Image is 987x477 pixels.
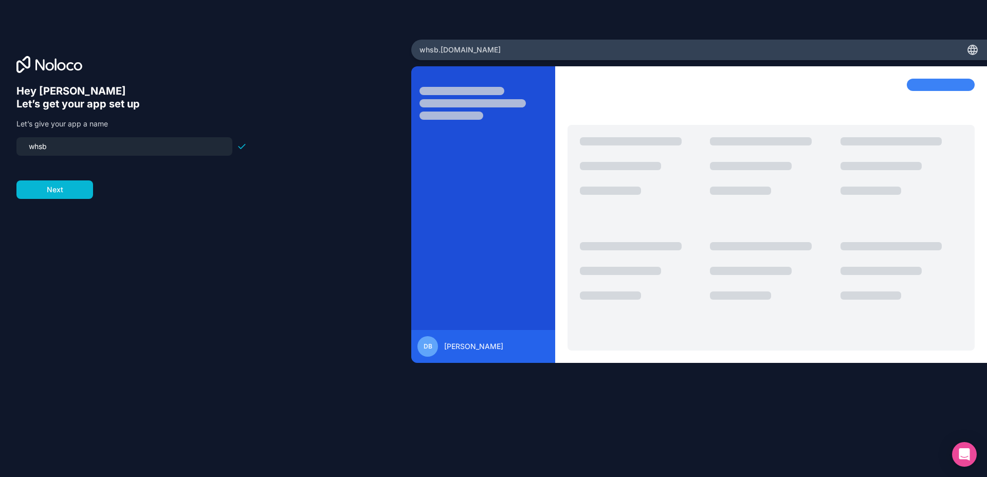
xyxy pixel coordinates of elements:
button: Next [16,180,93,199]
p: Let’s give your app a name [16,119,247,129]
input: my-team [23,139,226,154]
h6: Let’s get your app set up [16,98,247,111]
span: [PERSON_NAME] [444,341,503,352]
span: DB [424,342,432,351]
div: Open Intercom Messenger [952,442,977,467]
span: whsb .[DOMAIN_NAME] [419,45,501,55]
h6: Hey [PERSON_NAME] [16,85,247,98]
